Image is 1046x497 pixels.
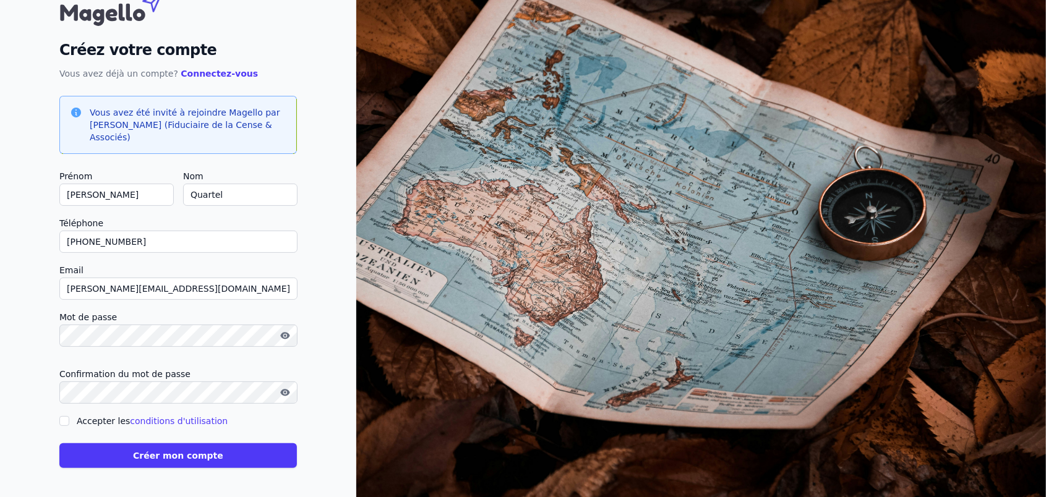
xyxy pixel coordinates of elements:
label: Confirmation du mot de passe [59,367,297,381]
label: Téléphone [59,216,297,231]
button: Créer mon compte [59,443,297,468]
p: Vous avez déjà un compte? [59,66,297,81]
a: Connectez-vous [181,69,258,79]
a: conditions d'utilisation [130,416,228,426]
label: Prénom [59,169,173,184]
label: Nom [183,169,297,184]
h2: Créez votre compte [59,39,297,61]
label: Mot de passe [59,310,297,325]
label: Email [59,263,297,278]
label: Accepter les [77,416,228,426]
h3: Vous avez été invité à rejoindre Magello par [PERSON_NAME] (Fiduciaire de la Cense & Associés) [90,106,286,143]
